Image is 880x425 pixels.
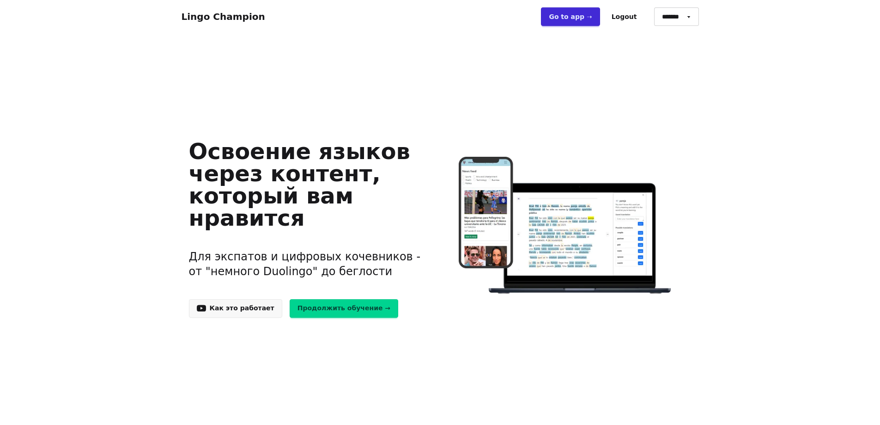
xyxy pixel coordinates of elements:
[604,7,645,26] button: Logout
[440,157,691,295] img: Изучайте языки онлайн
[541,7,600,26] a: Go to app ➝
[182,11,265,22] a: Lingo Champion
[189,299,282,318] a: Как это работает
[290,299,398,318] a: Продолжить обучение →
[189,140,426,229] h1: Освоение языков через контент, который вам нравится
[189,238,426,290] h3: Для экспатов и цифровых кочевников - от "немного Duolingo" до беглости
